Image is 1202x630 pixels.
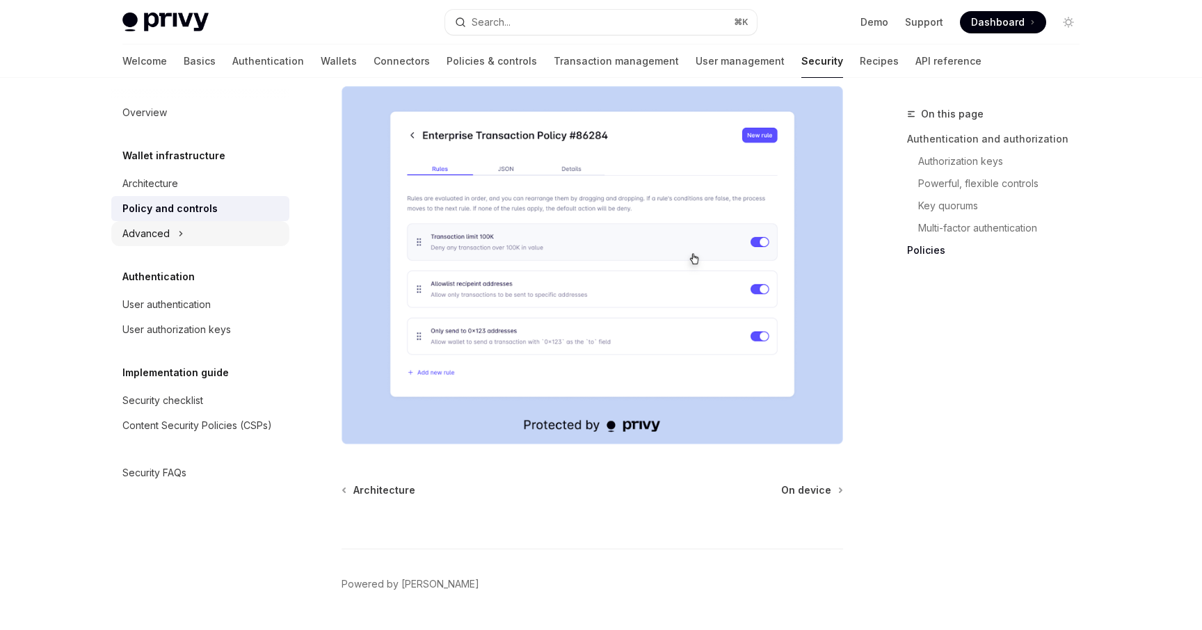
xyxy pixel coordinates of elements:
[111,388,289,413] a: Security checklist
[122,147,225,164] h5: Wallet infrastructure
[232,45,304,78] a: Authentication
[111,292,289,317] a: User authentication
[1057,11,1080,33] button: Toggle dark mode
[918,195,1091,217] a: Key quorums
[122,175,178,192] div: Architecture
[781,483,842,497] a: On device
[184,45,216,78] a: Basics
[111,317,289,342] a: User authorization keys
[971,15,1025,29] span: Dashboard
[960,11,1046,33] a: Dashboard
[343,483,415,497] a: Architecture
[122,465,186,481] div: Security FAQs
[111,171,289,196] a: Architecture
[122,13,209,32] img: light logo
[445,10,757,35] button: Search...⌘K
[374,45,430,78] a: Connectors
[122,45,167,78] a: Welcome
[921,106,984,122] span: On this page
[907,128,1091,150] a: Authentication and authorization
[321,45,357,78] a: Wallets
[122,392,203,409] div: Security checklist
[915,45,981,78] a: API reference
[781,483,831,497] span: On device
[122,104,167,121] div: Overview
[860,45,899,78] a: Recipes
[905,15,943,29] a: Support
[353,483,415,497] span: Architecture
[122,321,231,338] div: User authorization keys
[918,217,1091,239] a: Multi-factor authentication
[111,100,289,125] a: Overview
[472,14,511,31] div: Search...
[860,15,888,29] a: Demo
[342,86,843,444] img: Managing policies in the Privy Dashboard
[801,45,843,78] a: Security
[696,45,785,78] a: User management
[447,45,537,78] a: Policies & controls
[122,417,272,434] div: Content Security Policies (CSPs)
[111,413,289,438] a: Content Security Policies (CSPs)
[122,296,211,313] div: User authentication
[111,196,289,221] a: Policy and controls
[734,17,748,28] span: ⌘ K
[342,577,479,591] a: Powered by [PERSON_NAME]
[122,200,218,217] div: Policy and controls
[122,225,170,242] div: Advanced
[111,460,289,485] a: Security FAQs
[554,45,679,78] a: Transaction management
[918,172,1091,195] a: Powerful, flexible controls
[907,239,1091,261] a: Policies
[918,150,1091,172] a: Authorization keys
[122,268,195,285] h5: Authentication
[122,364,229,381] h5: Implementation guide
